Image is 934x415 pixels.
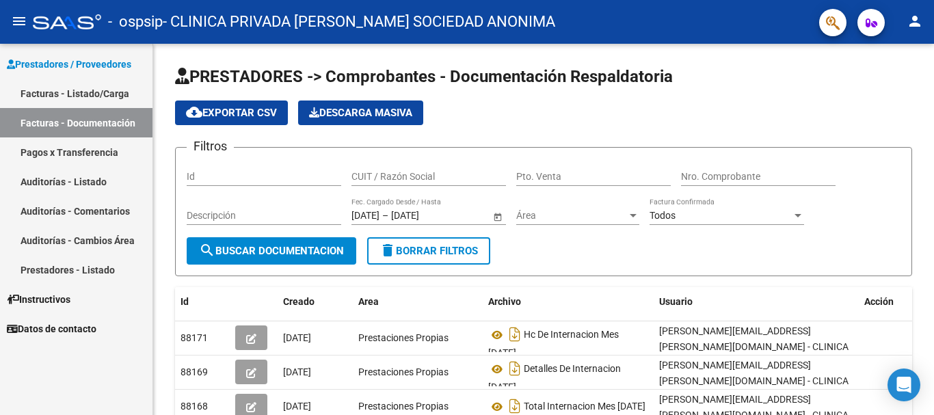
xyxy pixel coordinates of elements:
button: Exportar CSV [175,101,288,125]
span: 88171 [181,332,208,343]
i: Descargar documento [506,323,524,345]
span: Archivo [488,296,521,307]
datatable-header-cell: Acción [859,287,927,317]
span: Área [516,210,627,222]
span: Datos de contacto [7,321,96,336]
span: Id [181,296,189,307]
input: End date [391,210,458,222]
span: Total Internacion Mes [DATE] [524,401,645,412]
datatable-header-cell: Area [353,287,483,317]
span: Descarga Masiva [309,107,412,119]
datatable-header-cell: Creado [278,287,353,317]
span: Todos [650,210,676,221]
span: 88168 [181,401,208,412]
span: [DATE] [283,332,311,343]
span: Prestadores / Proveedores [7,57,131,72]
span: Creado [283,296,315,307]
mat-icon: cloud_download [186,104,202,120]
span: [DATE] [283,366,311,377]
mat-icon: search [199,242,215,258]
span: - ospsip [108,7,163,37]
span: Hc De Internacion Mes [DATE] [488,330,619,359]
span: - CLINICA PRIVADA [PERSON_NAME] SOCIEDAD ANONIMA [163,7,555,37]
span: Exportar CSV [186,107,277,119]
app-download-masive: Descarga masiva de comprobantes (adjuntos) [298,101,423,125]
datatable-header-cell: Id [175,287,230,317]
span: Prestaciones Propias [358,366,449,377]
mat-icon: delete [379,242,396,258]
span: Instructivos [7,292,70,307]
button: Buscar Documentacion [187,237,356,265]
span: Prestaciones Propias [358,332,449,343]
mat-icon: person [907,13,923,29]
mat-icon: menu [11,13,27,29]
span: [PERSON_NAME][EMAIL_ADDRESS][PERSON_NAME][DOMAIN_NAME] - CLINICA PRIVADA [PERSON_NAME] (3912) - [659,325,849,368]
button: Descarga Masiva [298,101,423,125]
div: Open Intercom Messenger [888,369,920,401]
span: 88169 [181,366,208,377]
span: Detalles De Internacion [DATE] [488,364,621,393]
i: Descargar documento [506,358,524,379]
span: Usuario [659,296,693,307]
button: Open calendar [490,209,505,224]
span: [PERSON_NAME][EMAIL_ADDRESS][PERSON_NAME][DOMAIN_NAME] - CLINICA PRIVADA [PERSON_NAME] (3912) - [659,360,849,402]
datatable-header-cell: Usuario [654,287,859,317]
span: Buscar Documentacion [199,245,344,257]
h3: Filtros [187,137,234,156]
span: Acción [864,296,894,307]
span: PRESTADORES -> Comprobantes - Documentación Respaldatoria [175,67,673,86]
span: Area [358,296,379,307]
input: Start date [351,210,379,222]
span: Borrar Filtros [379,245,478,257]
datatable-header-cell: Archivo [483,287,654,317]
button: Borrar Filtros [367,237,490,265]
span: [DATE] [283,401,311,412]
span: Prestaciones Propias [358,401,449,412]
span: – [382,210,388,222]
